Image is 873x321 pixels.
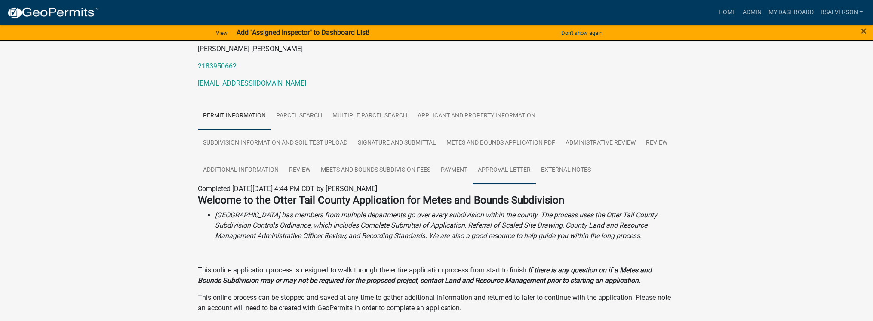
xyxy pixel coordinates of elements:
a: Subdivision Information and Soil Test Upload [198,130,353,157]
strong: Add "Assigned Inspector" to Dashboard List! [237,28,369,37]
a: Administrative Review [560,130,641,157]
a: Permit Information [198,102,271,130]
a: [EMAIL_ADDRESS][DOMAIN_NAME] [198,79,306,87]
a: My Dashboard [765,4,817,21]
p: This online application process is designed to walk through the entire application process from s... [198,265,675,286]
button: Don't show again [558,26,606,40]
a: Parcel search [271,102,327,130]
span: × [861,25,867,37]
a: BSALVERSON [817,4,866,21]
a: Signature and Submittal [353,130,441,157]
button: Close [861,26,867,36]
a: Multiple Parcel Search [327,102,412,130]
a: Payment [436,157,473,184]
strong: Welcome to the Otter Tail County Application for Metes and Bounds Subdivision [198,194,564,206]
a: Applicant and Property Information [412,102,541,130]
a: 2183950662 [198,62,237,70]
a: Review [641,130,673,157]
a: Meets and Bounds Subdivision Fees [316,157,436,184]
a: Additional Information [198,157,284,184]
p: This online process can be stopped and saved at any time to gather additional information and ret... [198,293,675,313]
a: Admin [739,4,765,21]
a: External Notes [536,157,596,184]
p: [PERSON_NAME] [PERSON_NAME] [198,44,675,54]
a: View [212,26,231,40]
a: Home [715,4,739,21]
a: Metes and Bounds Application PDF [441,130,560,157]
span: Completed [DATE][DATE] 4:44 PM CDT by [PERSON_NAME] [198,185,377,193]
i: [GEOGRAPHIC_DATA] has members from multiple departments go over every subdivision within the coun... [215,211,657,240]
a: Approval Letter [473,157,536,184]
a: Review [284,157,316,184]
